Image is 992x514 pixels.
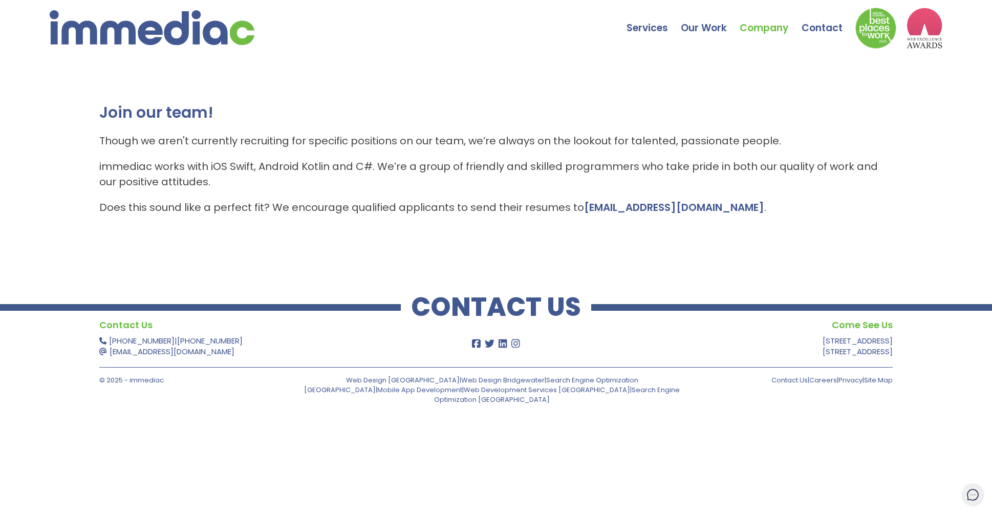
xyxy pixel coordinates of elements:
a: Contact [802,3,855,38]
a: Privacy [838,375,862,385]
h2: Join our team! [99,102,893,123]
p: immediac works with iOS Swift, Android Kotlin and C#. We’re a group of friendly and skilled progr... [99,159,893,189]
img: Down [855,8,896,49]
a: [EMAIL_ADDRESS][DOMAIN_NAME] [584,200,764,215]
a: Site Map [864,375,893,385]
a: Mobile App Development [377,385,462,395]
img: logo2_wea_nobg.webp [907,8,942,49]
p: | | | [702,375,893,385]
a: Web Development Services [GEOGRAPHIC_DATA] [464,385,630,395]
a: Services [627,3,681,38]
a: [PHONE_NUMBER] [177,335,243,346]
h2: CONTACT US [401,297,591,317]
a: [STREET_ADDRESS][STREET_ADDRESS] [823,335,893,357]
a: Search Engine Optimization [GEOGRAPHIC_DATA] [434,385,680,404]
p: Though we aren't currently recruiting for specific positions on our team, we’re always on the loo... [99,133,893,148]
p: © 2025 - immediac [99,375,290,385]
p: | [99,335,422,357]
img: immediac [50,10,254,45]
h4: Come See Us [570,317,893,333]
a: Contact Us [771,375,808,385]
a: Web Design Bridgewater [461,375,545,385]
a: [EMAIL_ADDRESS][DOMAIN_NAME] [110,346,234,357]
p: | | | | | [297,375,686,404]
a: Web Design [GEOGRAPHIC_DATA] [346,375,460,385]
p: Does this sound like a perfect fit? We encourage qualified applicants to send their resumes to . [99,200,893,215]
a: Search Engine Optimization [GEOGRAPHIC_DATA] [304,375,638,395]
a: Company [740,3,802,38]
h4: Contact Us [99,317,422,333]
a: Our Work [681,3,740,38]
a: Careers [809,375,837,385]
a: [PHONE_NUMBER] [109,335,175,346]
